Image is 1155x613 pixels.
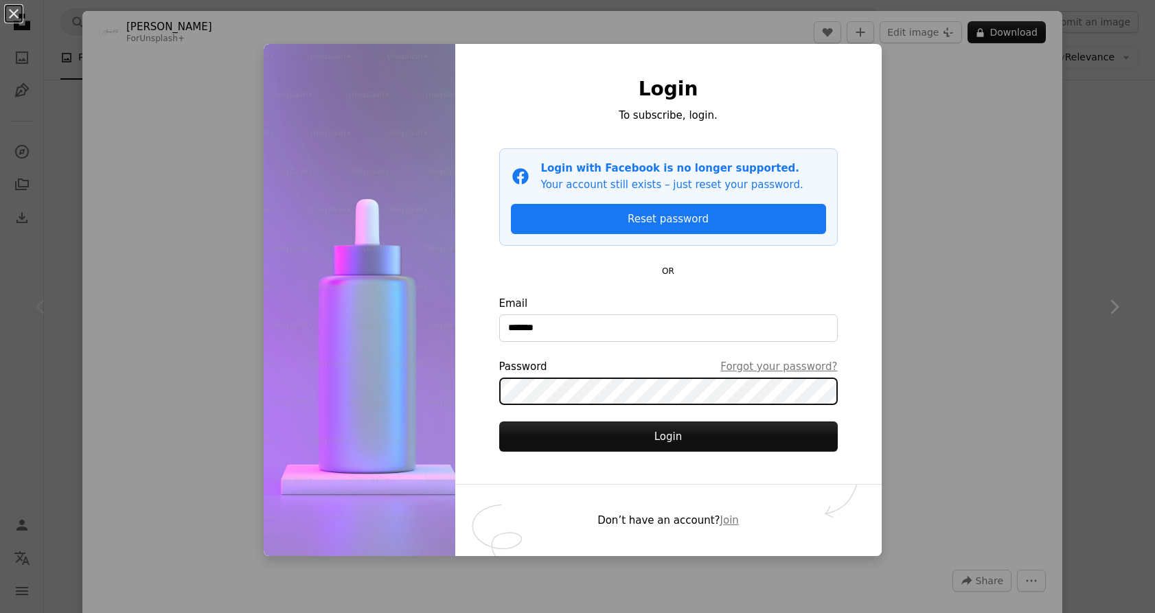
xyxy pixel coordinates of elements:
div: Password [499,358,838,375]
div: Don’t have an account? [455,485,882,556]
p: Login with Facebook is no longer supported. [541,160,803,176]
label: Email [499,295,838,342]
small: OR [662,266,674,276]
p: To subscribe, login. [499,107,838,124]
input: PasswordForgot your password? [499,378,838,405]
button: Login [499,421,838,452]
a: Reset password [511,204,826,234]
h1: Login [499,77,838,102]
p: Your account still exists – just reset your password. [541,176,803,193]
a: Forgot your password? [720,358,837,375]
input: Email [499,314,838,342]
button: Join [720,512,739,529]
